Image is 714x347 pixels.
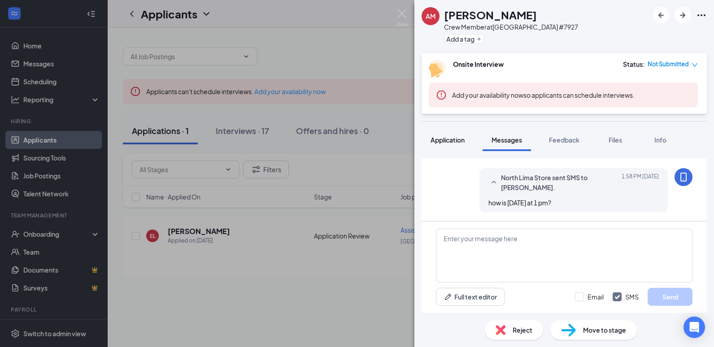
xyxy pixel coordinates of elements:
[678,172,689,182] svg: MobileSms
[675,7,691,23] button: ArrowRight
[492,136,522,144] span: Messages
[656,10,666,21] svg: ArrowLeftNew
[622,173,659,192] span: [DATE] 1:58 PM
[488,177,499,188] svg: SmallChevronUp
[583,325,626,335] span: Move to stage
[444,292,453,301] svg: Pen
[452,91,635,99] span: so applicants can schedule interviews.
[648,60,689,69] span: Not Submitted
[426,12,435,21] div: AM
[452,91,523,100] button: Add your availability now
[488,199,551,207] span: how is [DATE] at 1 pm?
[653,7,669,23] button: ArrowLeftNew
[436,90,447,100] svg: Error
[609,136,622,144] span: Files
[549,136,579,144] span: Feedback
[677,10,688,21] svg: ArrowRight
[453,60,504,68] b: Onsite Interview
[444,7,537,22] h1: [PERSON_NAME]
[692,62,698,68] span: down
[444,22,578,31] div: Crew Member at [GEOGRAPHIC_DATA] #7927
[501,173,618,192] span: North Lima Store sent SMS to [PERSON_NAME].
[654,136,666,144] span: Info
[684,317,705,338] div: Open Intercom Messenger
[648,288,692,306] button: Send
[431,136,465,144] span: Application
[513,325,532,335] span: Reject
[623,60,645,69] div: Status :
[444,34,484,43] button: PlusAdd a tag
[476,36,482,42] svg: Plus
[696,10,707,21] svg: Ellipses
[436,288,505,306] button: Full text editorPen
